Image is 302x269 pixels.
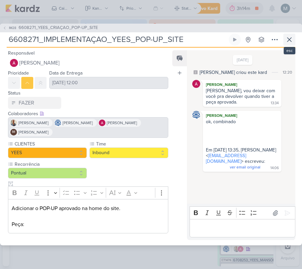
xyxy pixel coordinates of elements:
[283,69,292,75] div: 12:20
[8,168,87,178] button: Pontual
[8,50,35,56] label: Responsável
[8,57,168,69] button: [PERSON_NAME]
[12,204,165,228] p: Adicionar o POP-UP aprovado na home do site. Peça:
[206,119,277,170] span: ok, combinado Em [DATE] 13:35, [PERSON_NAME] < > escreveu:
[63,120,93,126] span: [PERSON_NAME]
[284,47,295,54] div: esc
[190,219,295,237] div: Editor editing area: main
[8,147,87,158] button: YEES
[8,90,21,96] label: Status
[8,199,168,233] div: Editor editing area: main
[14,140,87,147] label: CLIENTES
[10,129,17,135] div: Isabella Machado Guimarães
[19,59,60,67] span: [PERSON_NAME]
[271,101,279,106] div: 13:34
[49,77,168,89] input: Select a date
[8,25,17,30] span: IM28
[107,120,137,126] span: [PERSON_NAME]
[18,120,49,126] span: [PERSON_NAME]
[230,165,260,169] span: ver email original
[204,112,280,119] div: [PERSON_NAME]
[8,186,168,199] div: Editor toolbar
[55,120,61,126] img: Caroline Traven De Andrade
[270,165,279,171] div: 14:06
[192,111,200,119] img: Caroline Traven De Andrade
[19,99,34,107] div: FAZER
[18,129,49,135] span: [PERSON_NAME]
[10,120,17,126] img: Iara Santos
[10,59,18,67] img: Alessandra Gomes
[19,25,98,31] span: 6608271_YEES_CRIAÇAO_POP-UP_SITE
[95,140,168,147] label: Time
[14,161,87,168] label: Recorrência
[192,80,200,88] img: Alessandra Gomes
[7,34,227,46] input: Kard Sem Título
[8,110,168,117] div: Colaboradores
[99,120,105,126] img: Alessandra Gomes
[12,131,15,134] p: IM
[3,25,98,31] button: IM28 6608271_YEES_CRIAÇAO_POP-UP_SITE
[49,70,82,76] label: Data de Entrega
[8,97,61,109] button: FAZER
[206,88,276,105] div: [PERSON_NAME], vou deixar com você pra devolver quando tiver a peça aprovada.
[8,70,29,76] label: Prioridade
[190,206,295,219] div: Editor toolbar
[232,37,237,42] div: Ligar relógio
[89,147,168,158] button: Inbound
[200,69,267,76] div: [PERSON_NAME] criou este kard
[204,81,280,88] div: [PERSON_NAME]
[206,153,246,164] a: [EMAIL_ADDRESS][DOMAIN_NAME]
